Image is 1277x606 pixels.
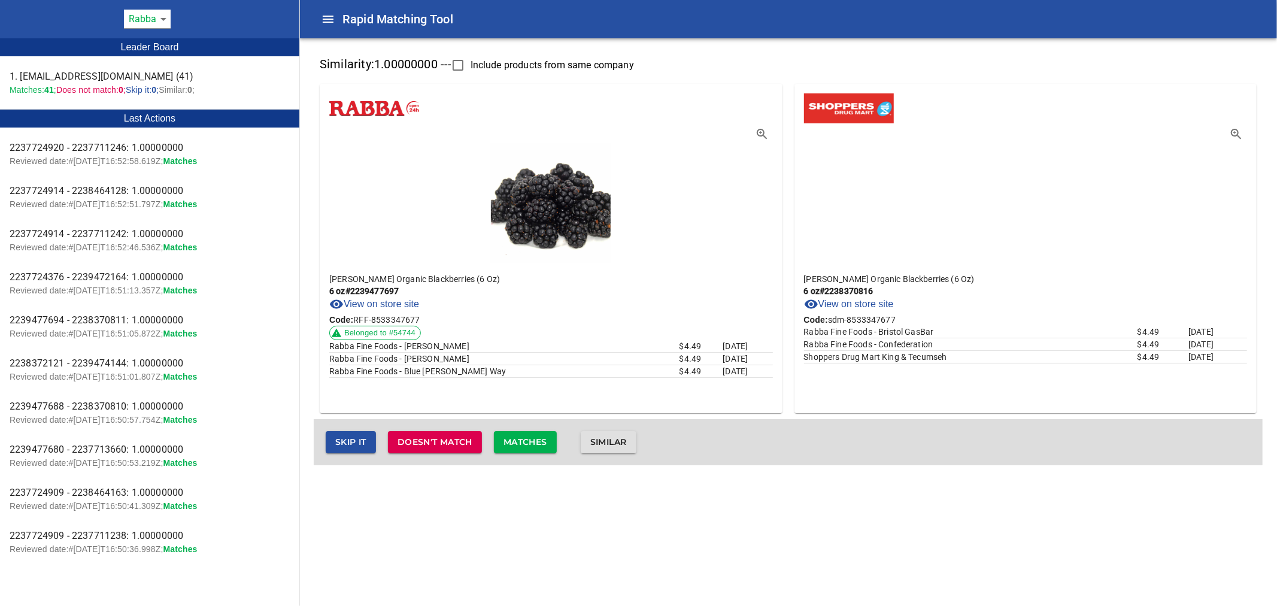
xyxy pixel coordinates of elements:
td: [DATE] [723,365,772,378]
span: Matches [163,501,198,511]
p: RFF-8533347677 [329,314,773,326]
span: 2239477688 - 2238370810: 1.00000000 [10,399,290,414]
div: Rabba [124,10,171,29]
b: 41 [44,85,54,95]
span: Include products from same company [471,58,634,72]
b: Code: [329,315,353,325]
button: Matches [494,431,557,453]
span: Reviewed date:# [DATE]T16:52:46.536Z ; [10,243,163,252]
span: Reviewed date:# [DATE]T16:50:36.998Z ; [10,544,163,554]
span: Reviewed date:# [DATE]T16:52:51.797Z ; [10,199,163,209]
span: Does not match: ; [56,85,126,95]
td: 761 KING STREET WEST [804,351,1138,363]
span: Belonged to #54744 [339,328,420,339]
span: 1. [EMAIL_ADDRESS][DOMAIN_NAME] (41) [10,69,290,84]
img: driscoll''s organic blackberries (6 oz) [491,138,611,263]
td: $ 4.49 [680,340,723,353]
span: Reviewed date:# [DATE]T16:50:41.309Z ; [10,501,163,511]
td: [DATE] [1188,326,1247,338]
span: Matches [503,435,547,450]
span: Matches [163,458,198,468]
a: Belonged to #54744 [329,326,421,340]
td: 361 Front Street West, Toronto [329,365,680,378]
span: Matches [163,199,198,209]
p: 6 oz # 2239477697 [329,285,773,297]
b: 0 [151,85,156,95]
span: Matches [163,415,198,425]
h6: Rapid Matching Tool [342,10,1263,29]
td: [DATE] [723,353,772,365]
span: 2237724914 - 2237711242: 1.00000000 [10,227,290,241]
span: Matches [163,243,198,252]
td: $ 4.49 [1138,351,1189,363]
span: 2237724914 - 2238464128: 1.00000000 [10,184,290,198]
label: Include Products From Same Company [445,53,634,78]
span: Matches [163,156,198,166]
td: 256 Jarvis Street, Toronto [329,340,680,353]
span: Matches [163,329,198,338]
td: 20 Bristol Road West, Mississauga [804,326,1138,338]
span: 2237724376 - 2239472164: 1.00000000 [10,270,290,284]
td: $ 4.49 [1138,338,1189,351]
button: Skip it [326,431,376,453]
span: Reviewed date:# [DATE]T16:50:53.219Z ; [10,458,163,468]
a: View on store site [329,297,419,311]
span: 2238372121 - 2239474144: 1.00000000 [10,356,290,371]
button: Similar [581,431,636,453]
span: Reviewed date:# [DATE]T16:51:13.357Z ; [10,286,163,295]
img: shoppersdrugmart.png [804,93,894,123]
span: 2237724909 - 2238464163: 1.00000000 [10,486,290,500]
span: Doesn't match [398,435,472,450]
span: Reviewed date:# [DATE]T16:52:58.619Z ; [10,156,163,166]
span: Matches [163,372,198,381]
span: Reviewed date:# [DATE]T16:51:01.807Z ; [10,372,163,381]
td: $ 4.49 [1138,326,1189,338]
td: [DATE] [723,340,772,353]
td: [DATE] [1188,351,1247,363]
span: 2237724920 - 2237711246: 1.00000000 [10,141,290,155]
td: [DATE] [1188,338,1247,351]
button: Collapse [314,5,342,34]
span: Skip it [335,435,366,450]
b: 0 [119,85,123,95]
p: Similarity: 1.00000000 --- [314,53,1263,78]
p: sdm-8533347677 [804,314,1248,326]
span: Matches [163,286,198,295]
td: $ 4.49 [680,353,723,365]
span: Similar: ; [159,85,195,95]
b: 0 [187,85,192,95]
p: [PERSON_NAME] Organic Blackberries (6 Oz) [804,273,1248,285]
span: Reviewed date:# [DATE]T16:51:05.872Z ; [10,329,163,338]
a: View on store site [804,297,894,311]
span: Matches [163,544,198,554]
td: 37 Charles Street West, Toronto [329,353,680,365]
span: Similar [590,435,627,450]
span: Skip it: ; [126,85,159,95]
span: Matches: ; [10,85,56,95]
td: 385 Prince of Wales Drive, Mississauga [804,338,1138,351]
p: [PERSON_NAME] Organic Blackberries (6 Oz) [329,273,773,285]
b: Code: [804,315,828,325]
span: 2239477694 - 2238370811: 1.00000000 [10,313,290,328]
td: $ 4.49 [680,365,723,378]
span: 2239477680 - 2237713660: 1.00000000 [10,443,290,457]
span: Reviewed date:# [DATE]T16:50:57.754Z ; [10,415,163,425]
p: 6 oz # 2238370816 [804,285,1248,297]
span: 2237724909 - 2237711238: 1.00000000 [10,529,290,543]
button: Doesn't match [388,431,482,453]
img: rabbafinefoods.png [329,93,419,123]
